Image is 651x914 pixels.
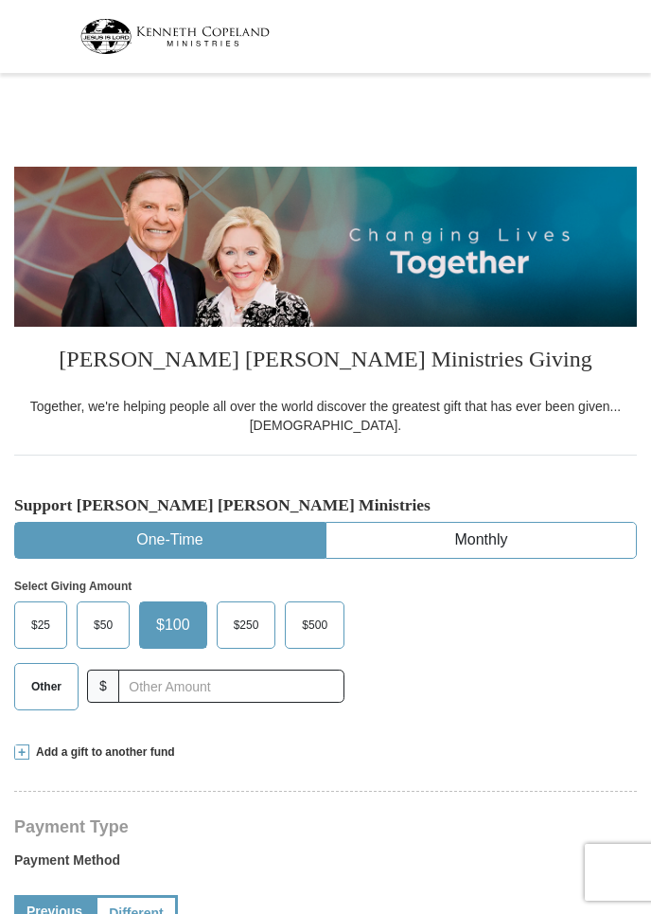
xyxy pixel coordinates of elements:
[14,580,132,593] strong: Select Giving Amount
[80,19,270,54] img: kcm-header-logo.svg
[292,611,337,639] span: $500
[14,851,637,879] label: Payment Method
[87,670,119,703] span: $
[84,611,122,639] span: $50
[29,744,175,761] span: Add a gift to another fund
[22,611,60,639] span: $25
[224,611,269,639] span: $250
[22,672,71,701] span: Other
[14,327,637,397] h3: [PERSON_NAME] [PERSON_NAME] Ministries Giving
[326,523,636,558] button: Monthly
[14,819,637,834] h4: Payment Type
[14,397,637,435] div: Together, we're helping people all over the world discover the greatest gift that has ever been g...
[15,523,325,558] button: One-Time
[118,670,344,703] input: Other Amount
[14,495,637,515] h5: Support [PERSON_NAME] [PERSON_NAME] Ministries
[147,611,200,639] span: $100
